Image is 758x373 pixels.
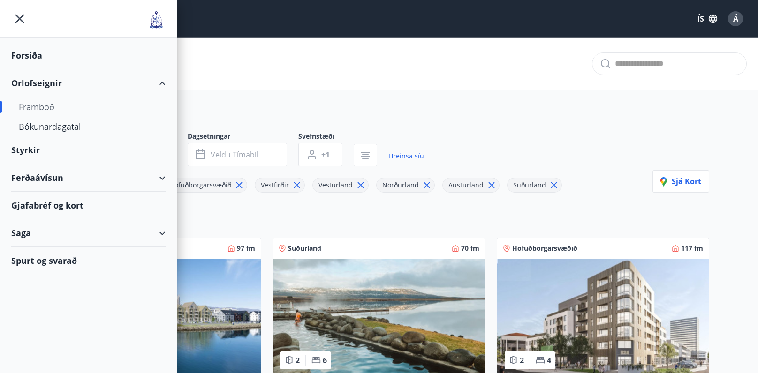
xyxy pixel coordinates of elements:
[188,143,287,166] button: Veldu tímabil
[652,170,709,193] button: Sjá kort
[513,180,546,189] span: Suðurland
[692,10,722,27] button: ÍS
[298,132,354,143] span: Svefnstæði
[11,69,166,97] div: Orlofseignir
[323,355,327,366] span: 6
[724,7,747,30] button: Á
[11,136,166,164] div: Styrkir
[261,180,289,189] span: Vestfirðir
[147,10,166,29] img: union_logo
[237,244,255,253] span: 97 fm
[11,219,166,247] div: Saga
[520,355,524,366] span: 2
[312,178,369,193] div: Vesturland
[321,149,330,160] span: +1
[288,244,321,253] span: Suðurland
[11,247,166,274] div: Spurt og svarað
[19,97,158,117] div: Framboð
[11,42,166,69] div: Forsíða
[11,164,166,192] div: Ferðaávísun
[170,180,231,189] span: Höfuðborgarsvæðið
[164,178,247,193] div: Höfuðborgarsvæðið
[296,355,300,366] span: 2
[298,143,342,166] button: +1
[733,14,738,24] span: Á
[461,244,479,253] span: 70 fm
[11,10,28,27] button: menu
[660,176,701,186] span: Sjá kort
[11,192,166,219] div: Gjafabréf og kort
[376,178,435,193] div: Norðurland
[382,180,419,189] span: Norðurland
[547,355,551,366] span: 4
[507,178,562,193] div: Suðurland
[388,146,424,166] a: Hreinsa síu
[681,244,703,253] span: 117 fm
[442,178,500,193] div: Austurland
[255,178,305,193] div: Vestfirðir
[318,180,353,189] span: Vesturland
[448,180,484,189] span: Austurland
[211,149,258,160] span: Veldu tímabil
[512,244,577,253] span: Höfuðborgarsvæðið
[19,117,158,136] div: Bókunardagatal
[188,132,298,143] span: Dagsetningar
